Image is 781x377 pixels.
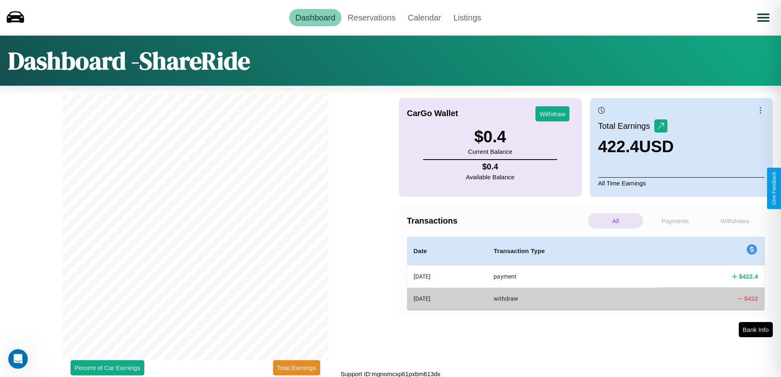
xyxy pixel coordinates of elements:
[487,265,657,288] th: payment
[402,9,447,26] a: Calendar
[487,288,657,309] th: withdraw
[407,265,487,288] th: [DATE]
[342,9,402,26] a: Reservations
[771,172,777,205] div: Give Feedback
[494,246,651,256] h4: Transaction Type
[71,360,144,375] button: Percent of Car Earnings
[407,216,586,226] h4: Transactions
[466,162,515,171] h4: $ 0.4
[598,119,654,133] p: Total Earnings
[289,9,342,26] a: Dashboard
[598,137,674,156] h3: 422.4 USD
[8,44,250,78] h1: Dashboard - ShareRide
[752,6,775,29] button: Open menu
[466,171,515,183] p: Available Balance
[647,213,703,228] p: Payments
[744,294,758,303] h4: $ 422
[407,288,487,309] th: [DATE]
[468,128,512,146] h3: $ 0.4
[468,146,512,157] p: Current Balance
[414,246,481,256] h4: Date
[739,322,773,337] button: Bank Info
[739,272,758,281] h4: $ 422.4
[447,9,487,26] a: Listings
[407,109,458,118] h4: CarGo Wallet
[535,106,569,121] button: Withdraw
[588,213,643,228] p: All
[8,349,28,369] iframe: Intercom live chat
[598,177,765,189] p: All Time Earnings
[707,213,763,228] p: Withdraws
[407,237,765,310] table: simple table
[273,360,320,375] button: Total Earnings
